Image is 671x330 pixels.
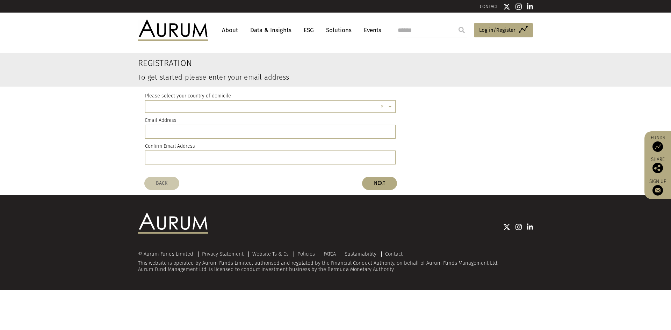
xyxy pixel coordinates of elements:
img: Share this post [652,163,663,173]
a: Sign up [648,178,668,196]
a: FATCA [324,251,336,257]
img: Aurum Logo [138,213,208,234]
img: Aurum [138,20,208,41]
img: Instagram icon [515,223,522,230]
a: Website Ts & Cs [252,251,289,257]
label: Email Address [145,116,176,125]
img: Twitter icon [503,3,510,10]
a: Funds [648,135,668,152]
img: Linkedin icon [527,3,533,10]
a: ESG [300,24,317,37]
div: This website is operated by Aurum Funds Limited, authorised and regulated by the Financial Conduc... [138,251,533,272]
a: Solutions [323,24,355,37]
h2: Registration [138,58,466,68]
label: Confirm Email Address [145,142,195,151]
button: NEXT [362,177,397,190]
div: Share [648,157,668,173]
a: Sustainability [345,251,376,257]
img: Access Funds [652,141,663,152]
input: Submit [455,23,469,37]
span: Log in/Register [479,26,515,34]
img: Instagram icon [515,3,522,10]
a: Events [360,24,381,37]
a: CONTACT [480,4,498,9]
h3: To get started please enter your email address [138,74,466,81]
div: © Aurum Funds Limited [138,251,197,257]
img: Sign up to our newsletter [652,185,663,196]
a: Data & Insights [247,24,295,37]
span: Clear all [381,103,387,111]
img: Twitter icon [503,223,510,230]
a: About [218,24,241,37]
a: Privacy Statement [202,251,244,257]
a: Log in/Register [474,23,533,38]
a: Contact [385,251,403,257]
a: Policies [297,251,315,257]
img: Linkedin icon [527,223,533,230]
button: BACK [144,177,179,190]
label: Please select your country of domicile [145,92,231,100]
